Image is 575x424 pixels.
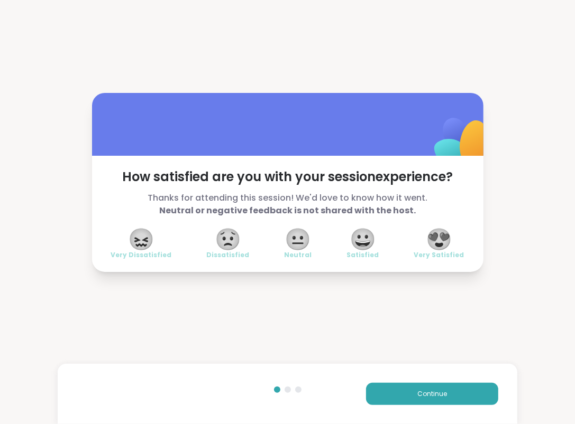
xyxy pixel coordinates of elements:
span: Very Dissatisfied [111,251,172,259]
span: Dissatisfied [207,251,250,259]
span: Neutral [285,251,312,259]
span: Very Satisfied [414,251,464,259]
img: ShareWell Logomark [409,90,515,195]
span: Satisfied [347,251,379,259]
span: 😍 [426,230,452,249]
span: 😖 [128,230,154,249]
span: 😐 [285,230,312,249]
span: Continue [417,389,447,399]
span: How satisfied are you with your session experience? [111,168,464,185]
span: 😀 [350,230,376,249]
span: 😟 [215,230,241,249]
b: Neutral or negative feedback is not shared with the host. [159,204,416,216]
span: Thanks for attending this session! We'd love to know how it went. [111,192,464,217]
button: Continue [366,383,498,405]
